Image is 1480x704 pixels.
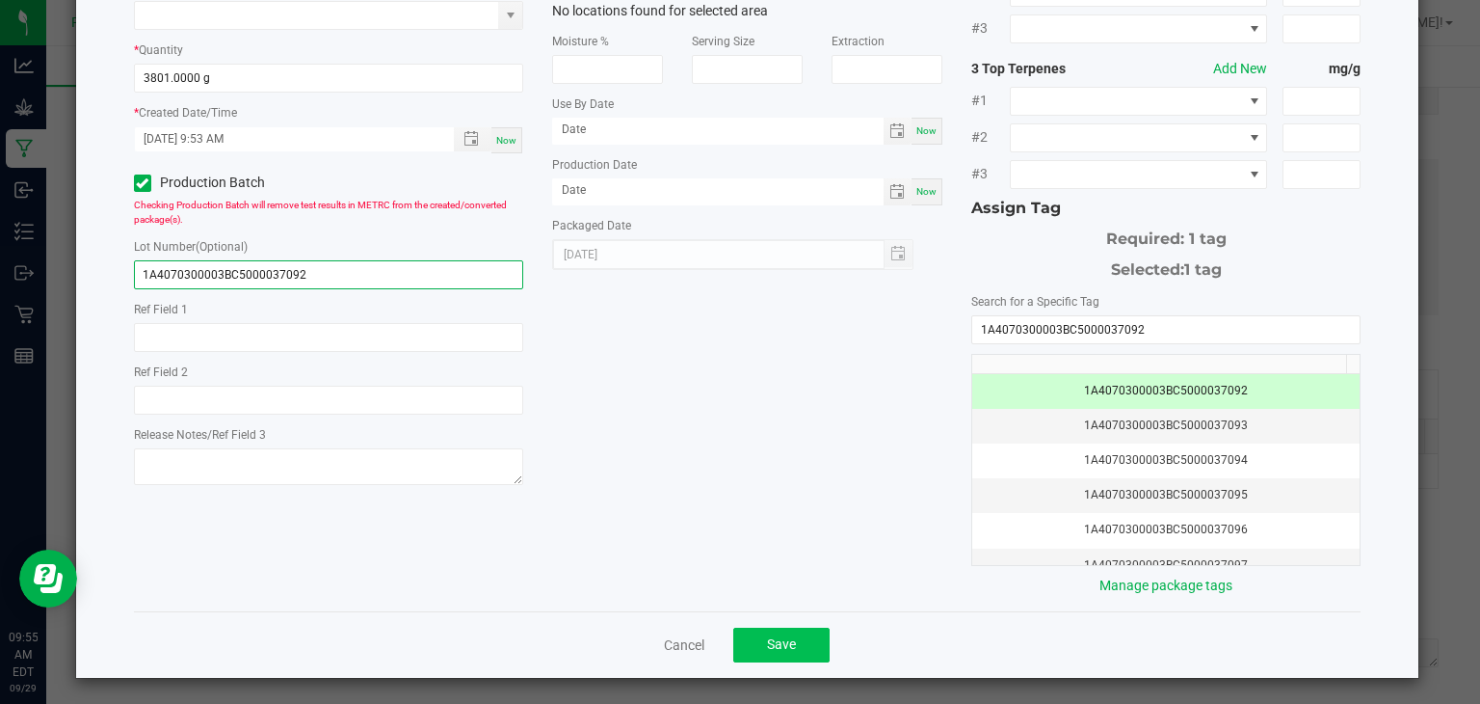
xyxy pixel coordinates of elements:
[134,426,266,444] label: Release Notes/Ref Field 3
[134,238,248,256] label: Lot Number
[832,33,885,50] label: Extraction
[971,91,1010,111] span: #1
[134,200,507,225] span: Checking Production Batch will remove test results in METRC from the created/converted package(s).
[134,173,314,193] label: Production Batch
[971,220,1361,251] div: Required: 1 tag
[552,156,637,174] label: Production Date
[664,636,704,655] a: Cancel
[767,636,796,652] span: Save
[552,178,884,203] input: Date
[971,293,1099,311] label: Search for a Specific Tag
[971,127,1010,148] span: #2
[552,3,768,18] span: No locations found for selected area
[19,550,77,608] iframe: Resource center
[884,118,912,145] span: Toggle calendar
[692,33,754,50] label: Serving Size
[134,301,188,318] label: Ref Field 1
[884,178,912,205] span: Toggle calendar
[454,127,491,151] span: Toggle popup
[139,41,183,59] label: Quantity
[971,164,1010,184] span: #3
[1282,59,1361,79] strong: mg/g
[733,628,830,663] button: Save
[984,486,1349,504] div: 1A4070300003BC5000037095
[971,197,1361,220] div: Assign Tag
[496,135,516,146] span: Now
[984,556,1349,575] div: 1A4070300003BC5000037097
[552,217,631,234] label: Packaged Date
[916,125,937,136] span: Now
[196,240,248,254] span: (Optional)
[134,364,188,381] label: Ref Field 2
[135,127,435,151] input: Created Datetime
[984,417,1349,435] div: 1A4070300003BC5000037093
[1099,578,1232,593] a: Manage package tags
[139,104,237,122] label: Created Date/Time
[971,18,1010,39] span: #3
[984,382,1349,400] div: 1A4070300003BC5000037092
[971,59,1127,79] strong: 3 Top Terpenes
[552,33,609,50] label: Moisture %
[1010,14,1267,43] span: NO DATA FOUND
[984,521,1349,539] div: 1A4070300003BC5000037096
[1213,59,1267,79] button: Add New
[916,186,937,197] span: Now
[552,118,884,142] input: Date
[552,95,614,113] label: Use By Date
[971,251,1361,282] div: Selected:
[984,451,1349,470] div: 1A4070300003BC5000037094
[1184,260,1222,279] span: 1 tag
